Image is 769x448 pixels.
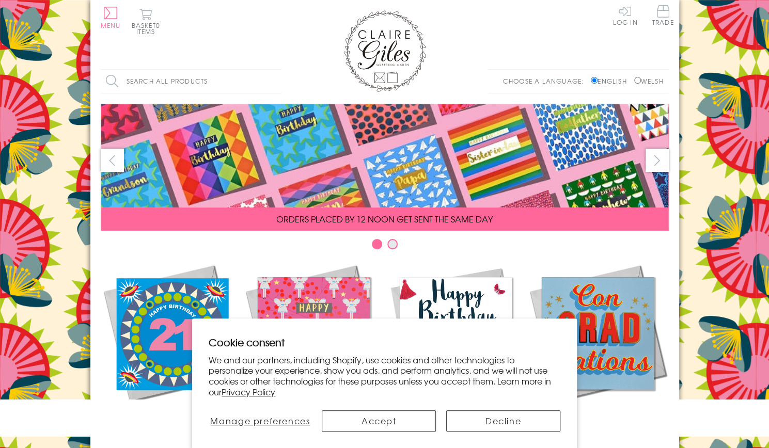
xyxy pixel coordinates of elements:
[271,70,281,93] input: Search
[209,410,311,431] button: Manage preferences
[101,70,281,93] input: Search all products
[646,149,669,172] button: next
[209,335,560,349] h2: Cookie consent
[132,8,160,35] button: Basket0 items
[372,239,382,249] button: Carousel Page 1 (Current Slide)
[591,76,632,86] label: English
[503,76,589,86] p: Choose a language:
[209,355,560,397] p: We and our partners, including Shopify, use cookies and other technologies to personalize your ex...
[101,238,669,254] div: Carousel Pagination
[652,5,674,25] span: Trade
[101,149,124,172] button: prev
[634,76,664,86] label: Welsh
[652,5,674,27] a: Trade
[527,262,669,424] a: Academic
[210,414,310,427] span: Manage preferences
[222,386,275,398] a: Privacy Policy
[322,410,436,431] button: Accept
[276,213,493,225] span: ORDERS PLACED BY 12 NOON GET SENT THE SAME DAY
[243,262,385,424] a: Christmas
[101,7,121,28] button: Menu
[101,262,243,424] a: New Releases
[634,77,641,84] input: Welsh
[387,239,398,249] button: Carousel Page 2
[101,21,121,30] span: Menu
[613,5,637,25] a: Log In
[591,77,598,84] input: English
[385,262,527,424] a: Birthdays
[343,10,426,92] img: Claire Giles Greetings Cards
[446,410,560,431] button: Decline
[136,21,160,36] span: 0 items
